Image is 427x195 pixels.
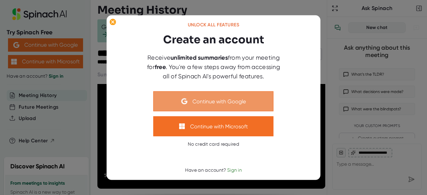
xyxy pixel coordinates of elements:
span: Sign in [227,167,242,173]
div: Have an account? [185,167,242,173]
img: Aehbyd4JwY73AAAAAElFTkSuQmCC [181,98,187,104]
button: Continue with Google [153,91,274,111]
b: unlimited summaries [170,54,228,61]
button: Continue with Microsoft [153,116,274,136]
h3: Create an account [163,32,264,48]
div: No credit card required [188,141,239,147]
div: Unlock all features [188,22,240,28]
b: free [155,63,166,71]
div: Receive from your meeting for . You're a few steps away from accessing all of Spinach AI's powerf... [143,53,284,81]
